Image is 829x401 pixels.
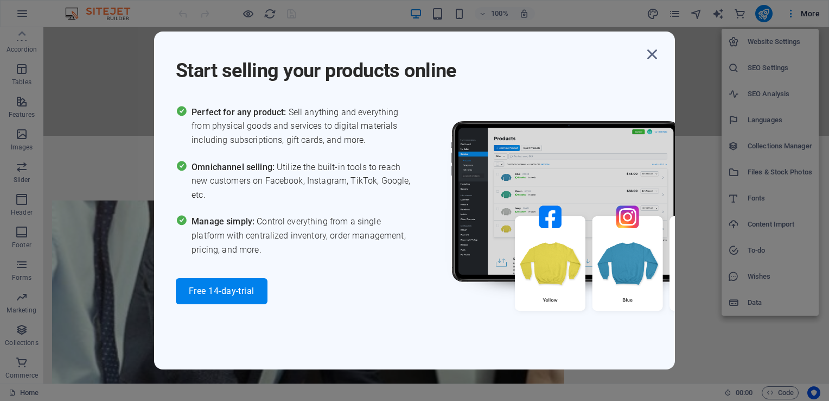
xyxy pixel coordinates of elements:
[192,215,414,256] span: Control everything from a single platform with centralized inventory, order management, pricing, ...
[192,216,257,227] span: Manage simply:
[433,105,759,343] img: promo_image.png
[192,105,414,147] span: Sell anything and everything from physical goods and services to digital materials including subs...
[176,45,642,84] h1: Start selling your products online
[189,287,254,296] span: Free 14-day-trial
[192,160,414,202] span: Utilize the built-in tools to reach new customers on Facebook, Instagram, TikTok, Google, etc.
[192,107,288,117] span: Perfect for any product:
[192,162,277,172] span: Omnichannel selling:
[176,278,267,304] button: Free 14-day-trial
